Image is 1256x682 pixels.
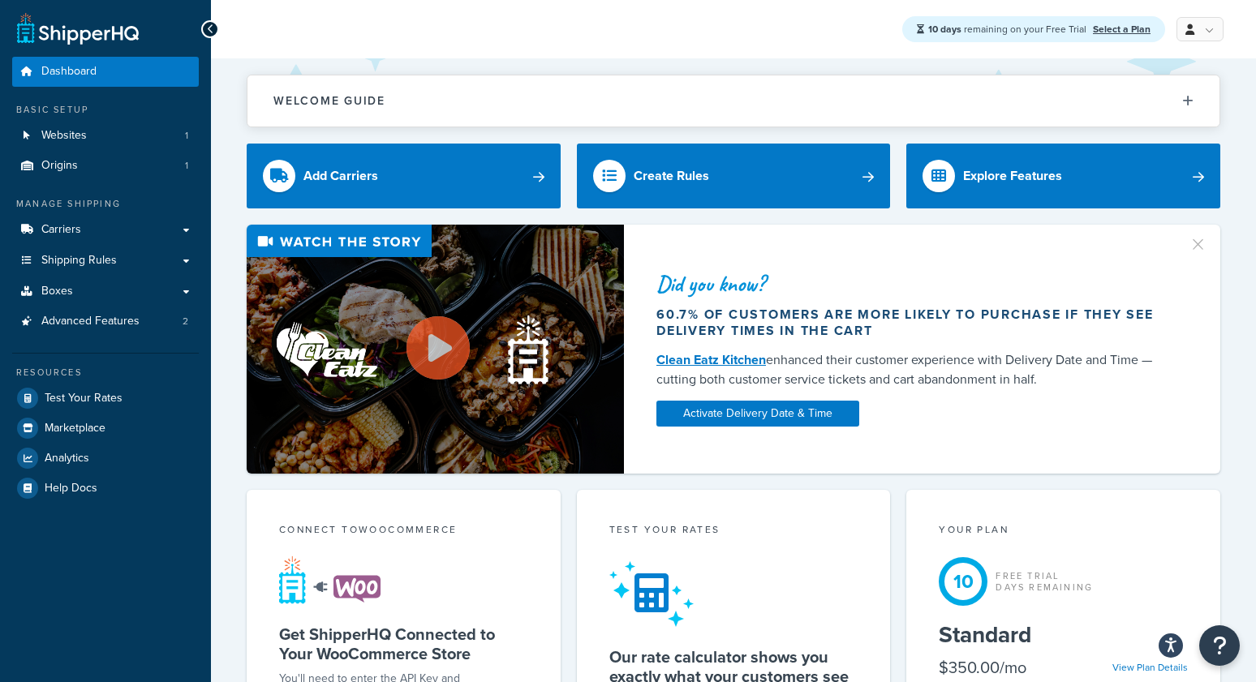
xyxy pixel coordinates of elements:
[12,215,199,245] a: Carriers
[12,366,199,380] div: Resources
[12,103,199,117] div: Basic Setup
[939,622,1188,648] h5: Standard
[906,144,1220,208] a: Explore Features
[247,144,561,208] a: Add Carriers
[303,165,378,187] div: Add Carriers
[656,350,1169,389] div: enhanced their customer experience with Delivery Date and Time — cutting both customer service ti...
[12,474,199,503] a: Help Docs
[963,165,1062,187] div: Explore Features
[656,272,1169,295] div: Did you know?
[12,121,199,151] a: Websites1
[12,444,199,473] a: Analytics
[656,350,766,369] a: Clean Eatz Kitchen
[939,656,1026,679] div: $350.00/mo
[12,414,199,443] a: Marketplace
[12,151,199,181] a: Origins1
[939,557,987,606] div: 10
[41,223,81,237] span: Carriers
[12,307,199,337] li: Advanced Features
[928,22,1089,36] span: remaining on your Free Trial
[279,624,528,663] h5: Get ShipperHQ Connected to Your WooCommerce Store
[279,555,381,604] img: connect-shq-woo-43c21eb1.svg
[45,452,89,465] span: Analytics
[247,225,624,474] img: Video thumbnail
[185,129,188,143] span: 1
[185,159,188,173] span: 1
[656,307,1169,339] div: 60.7% of customers are more likely to purchase if they see delivery times in the cart
[41,129,87,143] span: Websites
[41,285,73,298] span: Boxes
[247,75,1219,127] button: Welcome Guide
[996,570,1093,593] div: Free Trial Days Remaining
[12,246,199,276] a: Shipping Rules
[12,384,199,413] a: Test Your Rates
[1112,660,1188,675] a: View Plan Details
[609,522,858,541] div: Test your rates
[41,254,117,268] span: Shipping Rules
[45,422,105,435] span: Marketplace
[12,307,199,337] a: Advanced Features2
[279,522,528,541] div: Connect to WooCommerce
[45,482,97,495] span: Help Docs
[183,315,188,328] span: 2
[12,121,199,151] li: Websites
[12,151,199,181] li: Origins
[41,315,140,328] span: Advanced Features
[12,197,199,211] div: Manage Shipping
[41,159,78,173] span: Origins
[45,392,123,405] span: Test Your Rates
[928,22,961,36] strong: 10 days
[12,57,199,87] a: Dashboard
[273,95,385,107] h2: Welcome Guide
[1093,22,1151,36] a: Select a Plan
[577,144,891,208] a: Create Rules
[1199,625,1240,666] button: Open Resource Center
[634,165,709,187] div: Create Rules
[41,65,97,79] span: Dashboard
[12,277,199,307] a: Boxes
[656,401,859,427] a: Activate Delivery Date & Time
[939,522,1188,541] div: Your Plan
